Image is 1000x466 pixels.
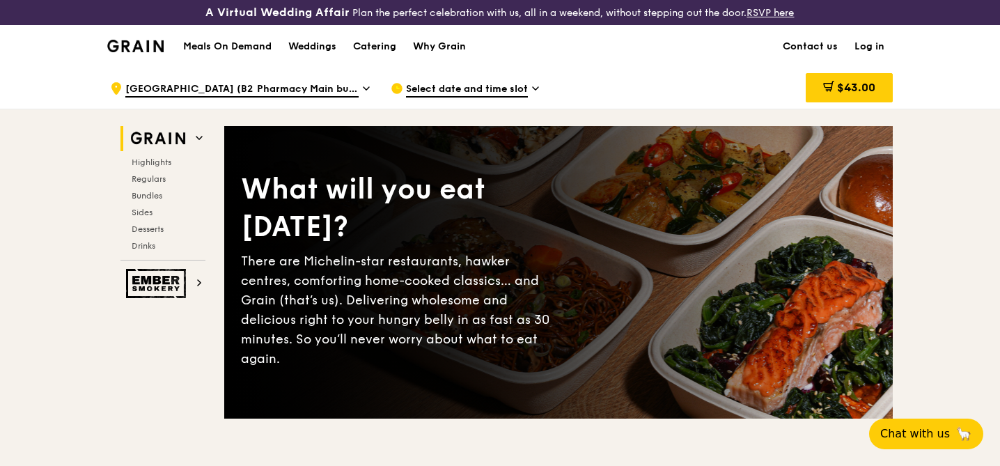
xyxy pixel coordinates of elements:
[132,208,153,217] span: Sides
[280,26,345,68] a: Weddings
[132,191,162,201] span: Bundles
[353,26,396,68] div: Catering
[205,6,350,20] h3: A Virtual Wedding Affair
[345,26,405,68] a: Catering
[183,40,272,54] h1: Meals On Demand
[774,26,846,68] a: Contact us
[846,26,893,68] a: Log in
[955,426,972,442] span: 🦙
[288,26,336,68] div: Weddings
[406,82,528,98] span: Select date and time slot
[132,157,171,167] span: Highlights
[126,126,190,151] img: Grain web logo
[107,24,164,66] a: GrainGrain
[125,82,359,98] span: [GEOGRAPHIC_DATA] (B2 Pharmacy Main building)
[413,26,466,68] div: Why Grain
[241,171,558,246] div: What will you eat [DATE]?
[837,81,875,94] span: $43.00
[880,426,950,442] span: Chat with us
[126,269,190,298] img: Ember Smokery web logo
[132,241,155,251] span: Drinks
[405,26,474,68] a: Why Grain
[132,174,166,184] span: Regulars
[869,419,983,449] button: Chat with us🦙
[107,40,164,52] img: Grain
[747,7,794,19] a: RSVP here
[166,6,833,20] div: Plan the perfect celebration with us, all in a weekend, without stepping out the door.
[132,224,164,234] span: Desserts
[241,251,558,368] div: There are Michelin-star restaurants, hawker centres, comforting home-cooked classics… and Grain (...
